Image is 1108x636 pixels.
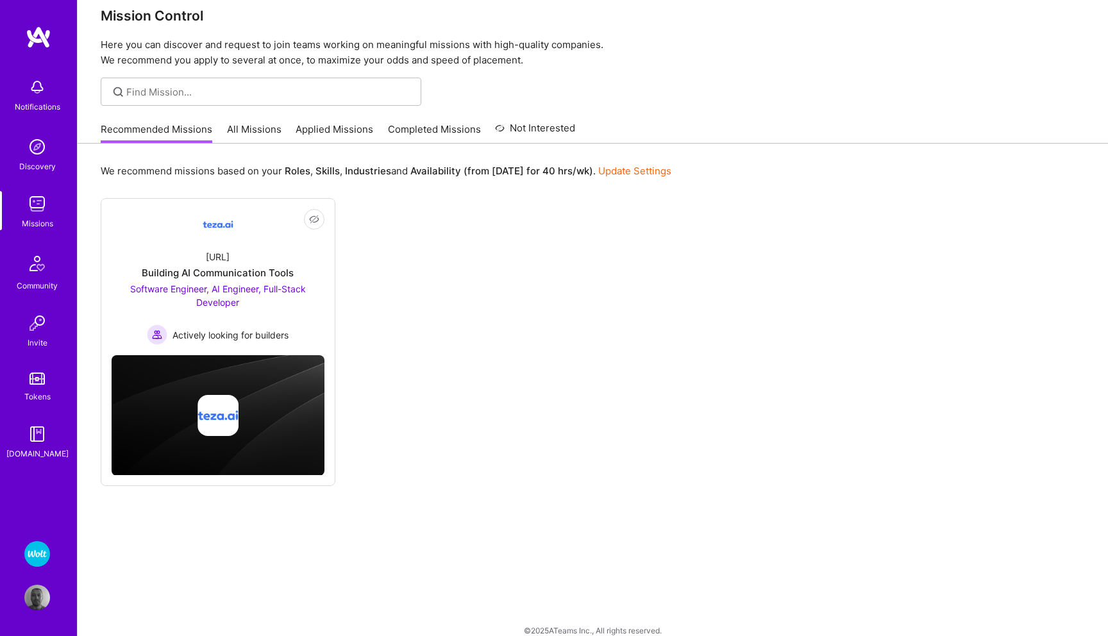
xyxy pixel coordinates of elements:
div: Building AI Communication Tools [142,266,294,280]
div: Notifications [15,100,60,113]
div: Invite [28,336,47,349]
b: Industries [345,165,391,177]
img: User Avatar [24,585,50,610]
i: icon SearchGrey [111,85,126,99]
b: Availability (from [DATE] for 40 hrs/wk) [410,165,593,177]
p: We recommend missions based on your , , and . [101,164,671,178]
div: Community [17,279,58,292]
img: tokens [29,372,45,385]
img: Wolt - Fintech: Payments Expansion Team [24,541,50,567]
img: Invite [24,310,50,336]
h3: Mission Control [101,8,1085,24]
span: Actively looking for builders [172,328,289,342]
img: Actively looking for builders [147,324,167,345]
img: discovery [24,134,50,160]
img: bell [24,74,50,100]
a: Wolt - Fintech: Payments Expansion Team [21,541,53,567]
a: Company Logo[URL]Building AI Communication ToolsSoftware Engineer, AI Engineer, Full-Stack Develo... [112,209,324,345]
a: Not Interested [495,121,575,144]
div: [DOMAIN_NAME] [6,447,69,460]
img: Community [22,248,53,279]
img: logo [26,26,51,49]
i: icon EyeClosed [309,214,319,224]
input: Find Mission... [126,85,412,99]
a: Applied Missions [296,122,373,144]
b: Skills [315,165,340,177]
span: Software Engineer, AI Engineer, Full-Stack Developer [130,283,306,308]
div: Tokens [24,390,51,403]
div: Missions [22,217,53,230]
img: cover [112,355,324,476]
div: [URL] [206,250,230,264]
img: teamwork [24,191,50,217]
a: Completed Missions [388,122,481,144]
img: Company logo [197,395,239,436]
a: User Avatar [21,585,53,610]
b: Roles [285,165,310,177]
div: Discovery [19,160,56,173]
a: Recommended Missions [101,122,212,144]
a: Update Settings [598,165,671,177]
p: Here you can discover and request to join teams working on meaningful missions with high-quality ... [101,37,1085,68]
a: All Missions [227,122,281,144]
img: guide book [24,421,50,447]
img: Company Logo [203,209,233,240]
